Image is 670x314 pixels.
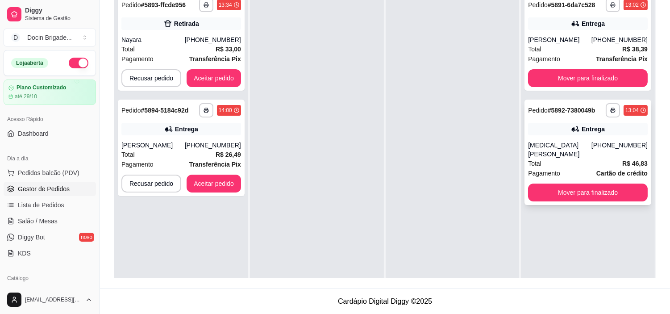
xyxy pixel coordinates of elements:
button: Recusar pedido [121,69,181,87]
span: KDS [18,249,31,258]
div: [PERSON_NAME] [528,35,591,44]
span: Diggy [25,7,92,15]
span: Pedido [121,1,141,8]
strong: R$ 26,49 [216,151,241,158]
div: Dia a dia [4,151,96,166]
span: Gestor de Pedidos [18,184,70,193]
strong: Transferência Pix [596,55,648,63]
strong: # 5893-ffcde956 [141,1,186,8]
button: Select a team [4,29,96,46]
strong: # 5891-6da7c528 [548,1,595,8]
button: Recusar pedido [121,175,181,193]
div: [PERSON_NAME] [121,141,185,150]
span: Lista de Pedidos [18,201,64,209]
span: Pedidos balcão (PDV) [18,168,79,177]
span: Diggy Bot [18,233,45,242]
a: DiggySistema de Gestão [4,4,96,25]
button: [EMAIL_ADDRESS][DOMAIN_NAME] [4,289,96,310]
strong: # 5894-5184c92d [141,107,189,114]
div: Entrega [582,19,605,28]
span: Pedido [528,107,548,114]
strong: R$ 33,00 [216,46,241,53]
div: Entrega [582,125,605,134]
span: Sistema de Gestão [25,15,92,22]
span: D [11,33,20,42]
strong: R$ 46,83 [622,160,648,167]
div: [PHONE_NUMBER] [591,141,648,159]
span: Total [121,150,135,159]
span: Pedido [528,1,548,8]
div: [PHONE_NUMBER] [185,35,241,44]
article: Plano Customizado [17,84,66,91]
div: [PHONE_NUMBER] [591,35,648,44]
a: KDS [4,246,96,260]
span: Pagamento [528,168,560,178]
span: Total [528,44,541,54]
a: Plano Customizadoaté 29/10 [4,80,96,105]
a: Salão / Mesas [4,214,96,228]
article: até 29/10 [15,93,37,100]
a: Dashboard [4,126,96,141]
span: [EMAIL_ADDRESS][DOMAIN_NAME] [25,296,82,303]
a: Gestor de Pedidos [4,182,96,196]
div: 13:04 [625,107,639,114]
div: Loja aberta [11,58,48,68]
div: Retirada [174,19,199,28]
div: 13:34 [219,1,232,8]
strong: R$ 38,39 [622,46,648,53]
span: Salão / Mesas [18,217,58,226]
div: Docin Brigade ... [27,33,72,42]
button: Pedidos balcão (PDV) [4,166,96,180]
strong: Transferência Pix [189,55,241,63]
div: Nayara [121,35,185,44]
button: Mover para finalizado [528,69,648,87]
strong: Transferência Pix [189,161,241,168]
button: Alterar Status [69,58,88,68]
strong: # 5892-7380049b [548,107,595,114]
span: Pagamento [121,54,154,64]
span: Pagamento [528,54,560,64]
button: Aceitar pedido [187,69,241,87]
footer: Cardápio Digital Diggy © 2025 [100,289,670,314]
a: Lista de Pedidos [4,198,96,212]
span: Total [121,44,135,54]
span: Dashboard [18,129,49,138]
div: 13:02 [625,1,639,8]
div: Catálogo [4,271,96,285]
button: Mover para finalizado [528,184,648,201]
span: Pagamento [121,159,154,169]
span: Pedido [121,107,141,114]
strong: Cartão de crédito [596,170,648,177]
button: Aceitar pedido [187,175,241,193]
div: 14:00 [219,107,232,114]
div: [PHONE_NUMBER] [185,141,241,150]
div: Acesso Rápido [4,112,96,126]
div: Entrega [175,125,198,134]
span: Total [528,159,541,168]
div: [MEDICAL_DATA][PERSON_NAME] [528,141,591,159]
a: Diggy Botnovo [4,230,96,244]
